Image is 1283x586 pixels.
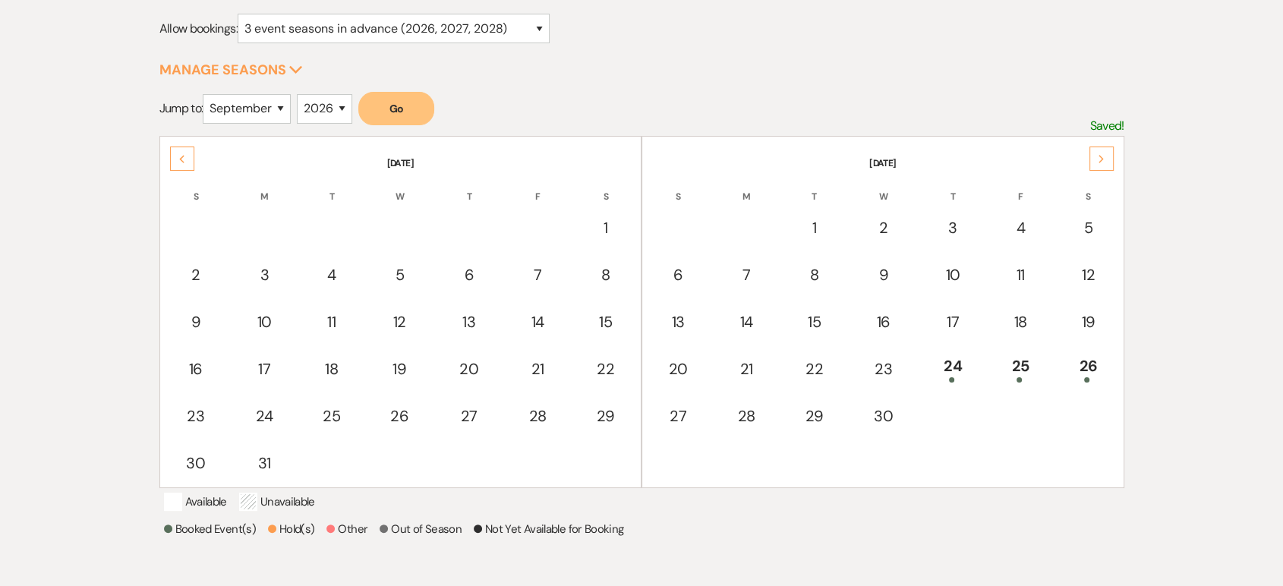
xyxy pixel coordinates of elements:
[789,263,839,286] div: 8
[380,520,462,538] p: Out of Season
[789,216,839,239] div: 1
[996,216,1045,239] div: 4
[443,358,495,380] div: 20
[928,216,978,239] div: 3
[988,172,1053,203] th: F
[652,405,704,427] div: 27
[722,358,771,380] div: 21
[326,520,367,538] p: Other
[162,172,230,203] th: S
[1063,354,1113,383] div: 26
[919,172,986,203] th: T
[858,405,909,427] div: 30
[170,405,222,427] div: 23
[164,520,256,538] p: Booked Event(s)
[1089,116,1124,136] p: Saved!
[722,263,771,286] div: 7
[170,358,222,380] div: 16
[443,405,495,427] div: 27
[996,263,1045,286] div: 11
[240,405,289,427] div: 24
[789,310,839,333] div: 15
[374,310,424,333] div: 12
[580,216,631,239] div: 1
[580,310,631,333] div: 15
[644,138,1122,170] th: [DATE]
[652,310,704,333] div: 13
[307,405,356,427] div: 25
[443,263,495,286] div: 6
[443,310,495,333] div: 13
[996,310,1045,333] div: 18
[366,172,433,203] th: W
[1063,310,1113,333] div: 19
[240,310,289,333] div: 10
[307,358,356,380] div: 18
[580,263,631,286] div: 8
[374,358,424,380] div: 19
[928,263,978,286] div: 10
[780,172,847,203] th: T
[572,172,639,203] th: S
[268,520,315,538] p: Hold(s)
[513,310,563,333] div: 14
[170,263,222,286] div: 2
[159,20,238,36] span: Allow bookings:
[1063,216,1113,239] div: 5
[358,92,434,125] button: Go
[159,100,203,116] span: Jump to:
[789,405,839,427] div: 29
[232,172,298,203] th: M
[1063,263,1113,286] div: 12
[474,520,623,538] p: Not Yet Available for Booking
[170,310,222,333] div: 9
[505,172,571,203] th: F
[722,310,771,333] div: 14
[928,354,978,383] div: 24
[162,138,640,170] th: [DATE]
[374,263,424,286] div: 5
[170,452,222,474] div: 30
[513,358,563,380] div: 21
[239,493,315,511] p: Unavailable
[722,405,771,427] div: 28
[858,263,909,286] div: 9
[159,63,303,77] button: Manage Seasons
[513,405,563,427] div: 28
[928,310,978,333] div: 17
[858,310,909,333] div: 16
[652,263,704,286] div: 6
[240,358,289,380] div: 17
[374,405,424,427] div: 26
[652,358,704,380] div: 20
[714,172,779,203] th: M
[850,172,918,203] th: W
[307,263,356,286] div: 4
[164,493,227,511] p: Available
[240,452,289,474] div: 31
[580,405,631,427] div: 29
[858,216,909,239] div: 2
[240,263,289,286] div: 3
[298,172,364,203] th: T
[644,172,712,203] th: S
[307,310,356,333] div: 11
[789,358,839,380] div: 22
[858,358,909,380] div: 23
[435,172,503,203] th: T
[580,358,631,380] div: 22
[513,263,563,286] div: 7
[996,354,1045,383] div: 25
[1054,172,1121,203] th: S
